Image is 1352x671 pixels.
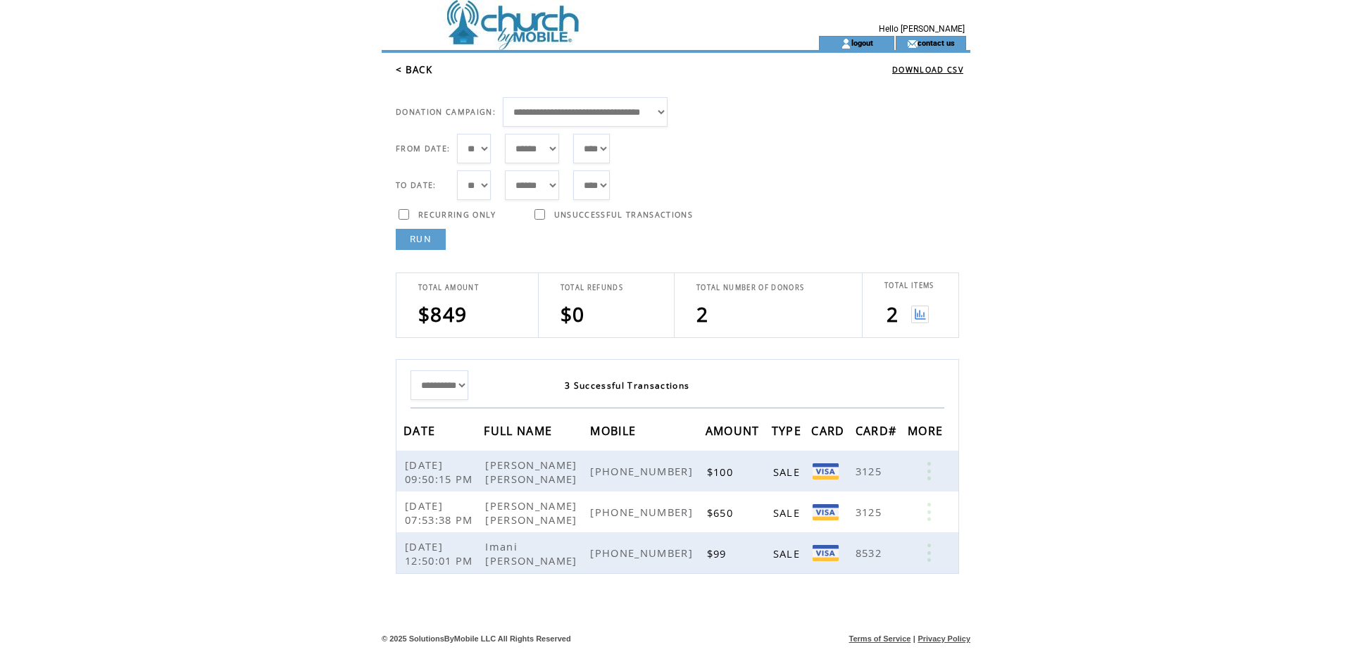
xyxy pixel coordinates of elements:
[892,65,963,75] a: DOWNLOAD CSV
[706,420,763,446] span: AMOUNT
[696,301,708,327] span: 2
[856,546,885,560] span: 8532
[396,107,496,117] span: DONATION CAMPAIGN:
[851,38,873,47] a: logout
[418,283,479,292] span: TOTAL AMOUNT
[561,301,585,327] span: $0
[918,634,970,643] a: Privacy Policy
[772,420,805,446] span: TYPE
[856,420,901,446] span: CARD#
[911,306,929,323] img: View graph
[884,281,934,290] span: TOTAL ITEMS
[841,38,851,49] img: account_icon.gif
[913,634,915,643] span: |
[887,301,899,327] span: 2
[696,283,804,292] span: TOTAL NUMBER OF DONORS
[773,506,803,520] span: SALE
[403,426,439,434] a: DATE
[561,283,623,292] span: TOTAL REFUNDS
[382,634,571,643] span: © 2025 SolutionsByMobile LLC All Rights Reserved
[565,380,689,391] span: 3 Successful Transactions
[396,63,432,76] a: < BACK
[590,546,696,560] span: [PHONE_NUMBER]
[396,180,437,190] span: TO DATE:
[590,464,696,478] span: [PHONE_NUMBER]
[773,546,803,560] span: SALE
[811,420,848,446] span: CARD
[706,426,763,434] a: AMOUNT
[590,420,639,446] span: MOBILE
[772,426,805,434] a: TYPE
[879,24,965,34] span: Hello [PERSON_NAME]
[484,426,556,434] a: FULL NAME
[590,426,639,434] a: MOBILE
[811,426,848,434] a: CARD
[813,545,839,561] img: Visa
[590,505,696,519] span: [PHONE_NUMBER]
[485,458,580,486] span: [PERSON_NAME] [PERSON_NAME]
[405,458,477,486] span: [DATE] 09:50:15 PM
[707,506,737,520] span: $650
[418,301,467,327] span: $849
[773,465,803,479] span: SALE
[908,420,946,446] span: MORE
[485,498,580,527] span: [PERSON_NAME] [PERSON_NAME]
[405,498,477,527] span: [DATE] 07:53:38 PM
[485,539,580,567] span: Imani [PERSON_NAME]
[856,505,885,519] span: 3125
[849,634,911,643] a: Terms of Service
[396,144,450,153] span: FROM DATE:
[856,464,885,478] span: 3125
[813,463,839,479] img: Visa
[403,420,439,446] span: DATE
[396,229,446,250] a: RUN
[405,539,477,567] span: [DATE] 12:50:01 PM
[554,210,693,220] span: UNSUCCESSFUL TRANSACTIONS
[918,38,955,47] a: contact us
[907,38,918,49] img: contact_us_icon.gif
[856,426,901,434] a: CARD#
[418,210,496,220] span: RECURRING ONLY
[484,420,556,446] span: FULL NAME
[707,546,730,560] span: $99
[707,465,737,479] span: $100
[813,504,839,520] img: Visa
